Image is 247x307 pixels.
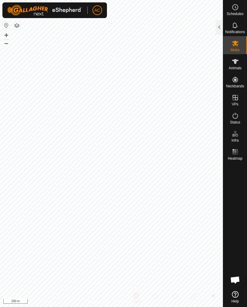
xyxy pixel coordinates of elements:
span: Mobs [231,48,239,52]
a: Help [223,289,247,305]
span: Help [231,299,239,303]
img: Gallagher Logo [7,5,83,16]
span: VPs [232,102,238,106]
button: Reset Map [3,22,10,29]
span: Neckbands [226,84,244,88]
span: Notifications [225,30,245,34]
a: Contact Us [117,299,135,305]
button: + [3,32,10,39]
button: Map Layers [13,22,20,29]
span: Status [230,121,240,124]
span: Infra [231,139,239,142]
span: Schedules [227,12,243,16]
span: Heatmap [228,157,242,160]
span: AC [94,7,100,14]
span: Animals [229,66,242,70]
a: Open chat [226,271,244,289]
button: – [3,39,10,47]
a: Privacy Policy [88,299,110,305]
